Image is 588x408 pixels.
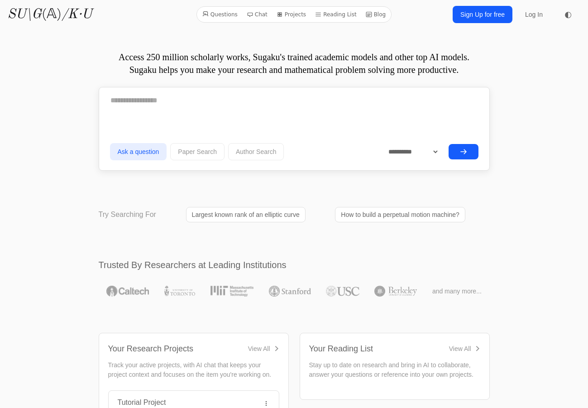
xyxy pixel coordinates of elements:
[186,207,306,222] a: Largest known rank of an elliptic curve
[99,51,490,76] p: Access 250 million scholarly works, Sugaku's trained academic models and other top AI models. Sug...
[449,344,471,353] div: View All
[335,207,465,222] a: How to build a perpetual motion machine?
[309,360,480,379] p: Stay up to date on research and bring in AI to collaborate, answer your questions or reference in...
[118,398,166,406] a: Tutorial Project
[520,6,548,23] a: Log In
[564,10,572,19] span: ◐
[228,143,284,160] button: Author Search
[269,286,311,297] img: Stanford
[559,5,577,24] button: ◐
[7,8,42,21] i: SU\G
[362,9,390,20] a: Blog
[273,9,310,20] a: Projects
[248,344,270,353] div: View All
[243,9,271,20] a: Chat
[108,360,279,379] p: Track your active projects, with AI chat that keeps your project context and focuses on the item ...
[311,9,360,20] a: Reading List
[453,6,512,23] a: Sign Up for free
[164,286,195,297] img: University of Toronto
[62,8,92,21] i: /K·U
[326,286,359,297] img: USC
[170,143,225,160] button: Paper Search
[99,209,156,220] p: Try Searching For
[99,259,490,271] h2: Trusted By Researchers at Leading Institutions
[199,9,241,20] a: Questions
[110,143,167,160] button: Ask a question
[248,344,279,353] a: View All
[210,286,253,297] img: MIT
[432,287,482,296] span: and many more...
[309,342,373,355] div: Your Reading List
[374,286,417,297] img: UC Berkeley
[7,6,92,23] a: SU\G(𝔸)/K·U
[108,342,193,355] div: Your Research Projects
[106,286,149,297] img: Caltech
[449,344,480,353] a: View All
